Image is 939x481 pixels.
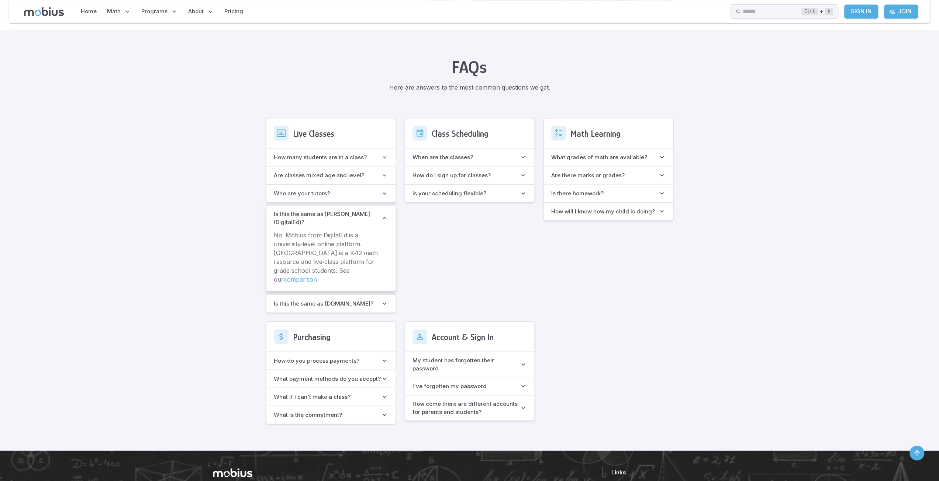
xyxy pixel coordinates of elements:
[412,153,473,161] h6: When are the classes?
[412,400,519,416] h6: How come there are different accounts for parents and students?
[884,4,918,18] a: Join
[274,230,388,283] p: No. Möbius from DigitalEd is a university‑level online platform. [GEOGRAPHIC_DATA] is a K‑12 math...
[274,374,381,383] h6: What payment methods do you accept?
[405,377,534,395] button: I've forgotten my password
[266,205,396,230] button: Is this the same as [PERSON_NAME] (DigitalEd)?
[222,3,245,20] a: Pricing
[107,7,121,15] span: Math
[551,189,604,197] h6: Is there homework?
[405,148,534,166] button: When are the classes?
[412,356,519,372] h6: My student has forgotten their password
[274,171,364,179] h6: Are classes mixed age and level?
[274,299,373,307] h6: Is this the same as [DOMAIN_NAME]?
[544,184,673,202] button: Is there homework?
[274,189,330,197] h6: Who are your tutors?
[544,202,673,220] button: How will I know how my child is doing?
[412,189,486,197] h6: Is your scheduling flexible?
[79,3,99,20] a: Home
[551,207,655,215] h6: How will I know how my child is doing?
[405,166,534,184] button: How do I sign up for classes?
[293,128,334,138] h3: Live Classes
[544,166,673,184] button: Are there marks or grades?
[274,411,342,419] h6: What is the commitment?
[405,184,534,202] button: Is your scheduling flexible?
[266,352,396,369] button: How do you process payments?
[266,370,396,387] button: What payment methods do you accept?
[432,128,489,138] h3: Class Scheduling
[274,153,367,161] h6: How many students are in a class?
[266,184,396,202] button: Who are your tutors?
[405,352,534,377] button: My student has forgotten their password
[266,57,673,77] h2: FAQs
[274,210,381,226] h6: Is this the same as [PERSON_NAME] (DigitalEd)?
[274,393,351,401] h6: What if I can't make a class?
[188,7,204,15] span: About
[266,294,396,312] button: Is this the same as [DOMAIN_NAME]?
[432,332,494,342] h3: Account & Sign In
[611,468,726,476] h6: Links
[570,128,621,138] h3: Math Learning
[266,406,396,424] button: What is the commitment?
[412,171,491,179] h6: How do I sign up for classes?
[274,356,359,365] h6: How do you process payments?
[266,388,396,405] button: What if I can't make a class?
[266,166,396,184] button: Are classes mixed age and level?
[266,83,673,91] p: Here are answers to the most common questions we get.
[284,275,317,283] a: comparison
[266,148,396,166] button: How many students are in a class?
[801,7,833,16] div: +
[544,148,673,166] button: What grades of math are available?
[412,382,487,390] h6: I've forgotten my password
[844,4,878,18] a: Sign In
[801,8,818,15] kbd: Ctrl
[141,7,168,15] span: Programs
[551,171,625,179] h6: Are there marks or grades?
[551,153,647,161] h6: What grades of math are available?
[293,332,331,342] h3: Purchasing
[825,8,833,15] kbd: k
[405,395,534,420] button: How come there are different accounts for parents and students?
